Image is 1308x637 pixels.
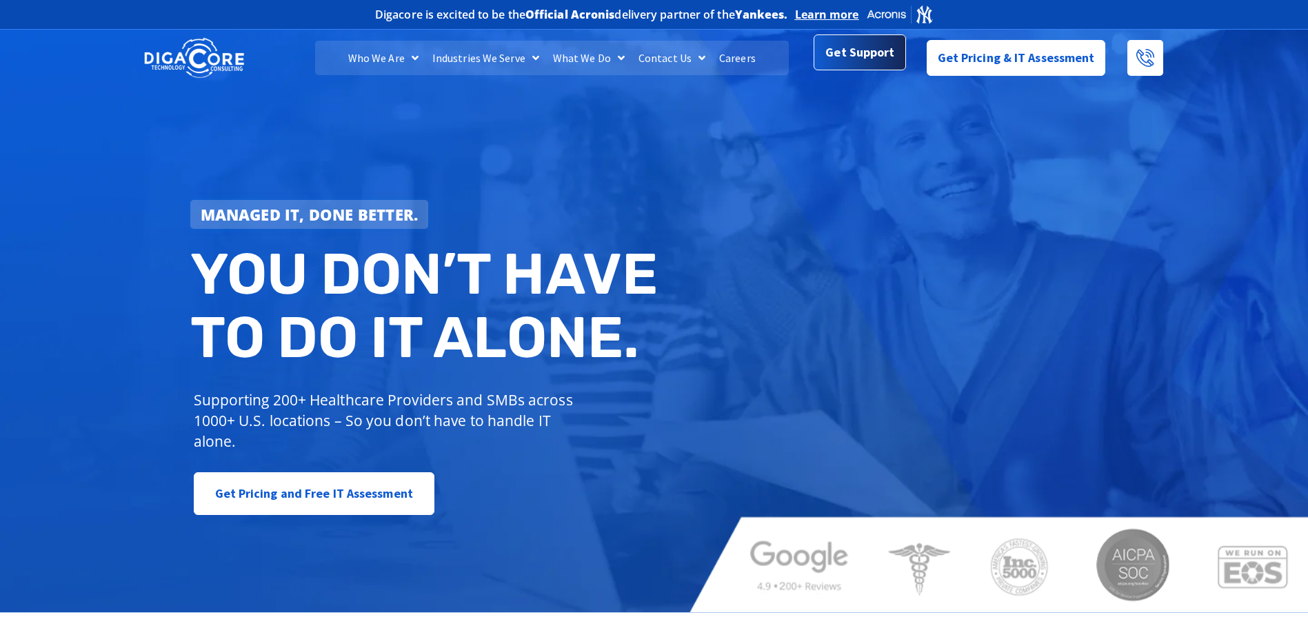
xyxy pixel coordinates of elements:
[215,480,413,507] span: Get Pricing and Free IT Assessment
[425,41,546,75] a: Industries We Serve
[938,44,1095,72] span: Get Pricing & IT Assessment
[194,472,434,515] a: Get Pricing and Free IT Assessment
[194,390,579,452] p: Supporting 200+ Healthcare Providers and SMBs across 1000+ U.S. locations – So you don’t have to ...
[525,7,615,22] b: Official Acronis
[375,9,788,20] h2: Digacore is excited to be the delivery partner of the
[866,4,934,24] img: Acronis
[144,37,244,80] img: DigaCore Technology Consulting
[825,39,894,66] span: Get Support
[190,243,665,369] h2: You don’t have to do IT alone.
[546,41,632,75] a: What We Do
[190,200,429,229] a: Managed IT, done better.
[795,8,859,21] a: Learn more
[735,7,788,22] b: Yankees.
[632,41,712,75] a: Contact Us
[814,34,905,70] a: Get Support
[712,41,763,75] a: Careers
[341,41,425,75] a: Who We Are
[201,204,419,225] strong: Managed IT, done better.
[927,40,1106,76] a: Get Pricing & IT Assessment
[315,41,788,75] nav: Menu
